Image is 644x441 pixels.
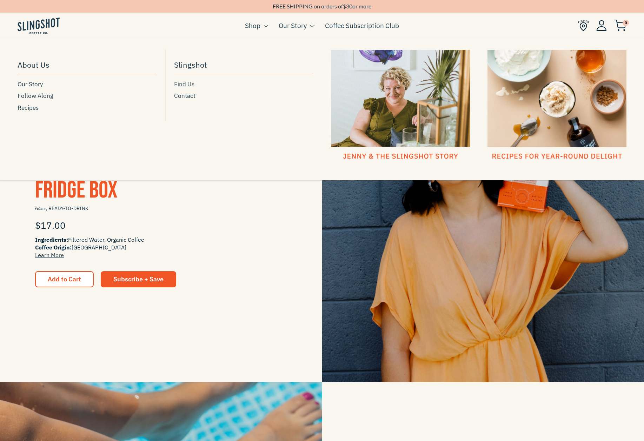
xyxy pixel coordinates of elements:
span: Coffee Origin: [35,244,72,251]
span: Contact [174,91,195,101]
a: Learn More [35,252,64,259]
div: $17.00 [35,215,287,236]
span: Subscribe + Save [113,275,164,283]
span: $ [343,3,346,9]
a: Recipes [18,103,157,113]
a: 0 [614,21,626,30]
span: Find Us [174,80,194,89]
a: Follow Along [18,91,157,101]
span: Filtered Water, Organic Coffee [GEOGRAPHIC_DATA] [35,236,287,259]
a: Slingshot [174,57,313,74]
a: Find Us [174,80,313,89]
a: Shop [245,20,260,31]
a: Subscribe + Save [101,271,176,287]
span: Ingredients: [35,236,68,243]
button: Add to Cart [35,271,94,287]
span: 0 [623,20,629,26]
img: Account [596,20,607,31]
span: Follow Along [18,91,53,101]
span: 30 [346,3,352,9]
img: Find Us [578,20,589,31]
span: Recipes [18,103,39,113]
a: About Us [18,57,157,74]
span: Our Story [18,80,43,89]
a: Contact [174,91,313,101]
span: Slingshot [174,59,207,71]
img: cart [614,20,626,31]
span: About Us [18,59,49,71]
a: Our Story [279,20,307,31]
a: Coffee Subscription Club [325,20,399,31]
span: Add to Cart [48,275,81,283]
span: 64oz, READY-TO-DRINK [35,202,287,215]
a: Our Story [18,80,157,89]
